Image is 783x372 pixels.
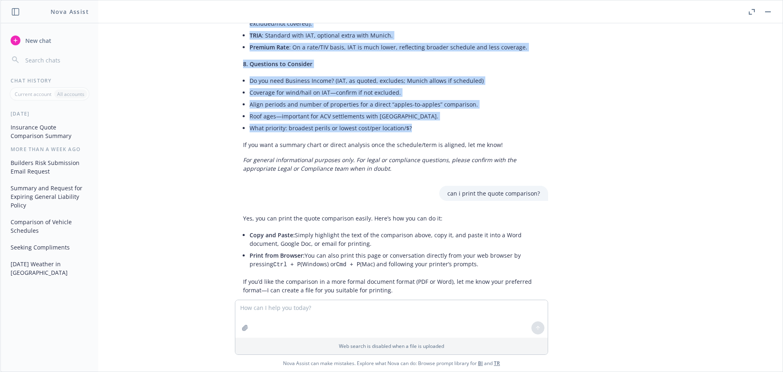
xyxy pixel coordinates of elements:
[7,215,92,237] button: Comparison of Vehicle Schedules
[7,257,92,279] button: [DATE] Weather in [GEOGRAPHIC_DATA]
[250,231,295,239] span: Copy and Paste:
[7,156,92,178] button: Builders Risk Submission Email Request
[250,122,540,134] li: What priority: broadest perils or lowest cost/per location/$?
[250,110,540,122] li: Roof ages—important for ACV settlements with [GEOGRAPHIC_DATA].
[7,120,92,143] button: Insurance Quote Comparison Summary
[7,181,92,212] button: Summary and Request for Expiring General Liability Policy
[4,355,779,372] span: Nova Assist can make mistakes. Explore what Nova can do: Browse prompt library for and
[250,31,262,39] span: TRIA
[250,252,305,259] span: Print from Browser:
[250,249,540,271] li: You can also print this page or conversation directly from your web browser by pressing (Windows)...
[7,241,92,254] button: Seeking Compliments
[243,140,540,149] p: If you want a summary chart or direct analysis once the schedule/term is aligned, let me know!
[24,36,51,45] span: New chat
[250,75,540,87] li: Do you need Business Income? (IAT, as quoted, excludes; Munich allows if scheduled)
[243,214,540,223] p: Yes, you can print the quote comparison easily. Here’s how you can do it:
[273,261,301,268] code: Ctrl + P
[250,87,540,98] li: Coverage for wind/hail on IAT—confirm if not excluded.
[447,189,540,198] p: can i print the quote comparison?
[250,41,540,53] li: : On a rate/TIV basis, IAT is much lower, reflecting broader schedule and less coverage.
[243,156,516,172] em: For general informational purposes only. For legal or compliance questions, please confirm with t...
[478,360,483,367] a: BI
[336,261,360,268] code: Cmd + P
[240,343,543,350] p: Web search is disabled when a file is uploaded
[250,98,540,110] li: Align periods and number of properties for a direct “apples-to-apples” comparison.
[7,33,92,48] button: New chat
[243,60,312,68] span: 8. Questions to Consider
[1,110,98,117] div: [DATE]
[57,91,84,98] p: All accounts
[51,7,89,16] h1: Nova Assist
[250,229,540,249] li: Simply highlight the text of the comparison above, copy it, and paste it into a Word document, Go...
[1,77,98,84] div: Chat History
[1,146,98,153] div: More than a week ago
[494,360,500,367] a: TR
[24,54,88,66] input: Search chats
[250,43,289,51] span: Premium Rate
[250,29,540,41] li: : Standard with IAT, optional extra with Munich.
[15,91,51,98] p: Current account
[243,277,540,294] p: If you’d like the comparison in a more formal document format (PDF or Word), let me know your pre...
